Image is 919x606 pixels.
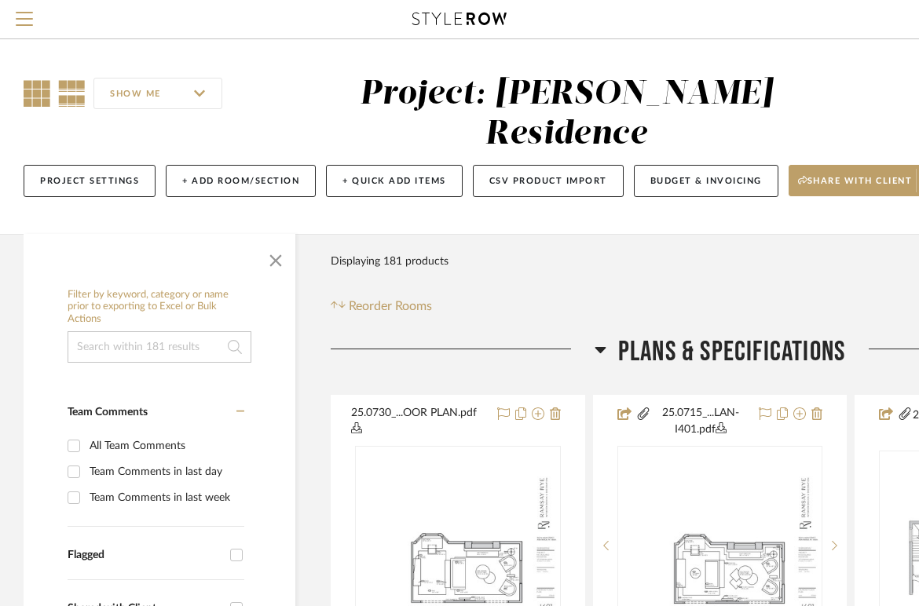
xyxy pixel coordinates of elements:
[473,165,624,197] button: CSV Product Import
[24,165,156,197] button: Project Settings
[260,242,291,273] button: Close
[68,331,251,363] input: Search within 181 results
[651,405,750,438] button: 25.0715_...LAN-I401.pdf
[634,165,778,197] button: Budget & Invoicing
[326,165,463,197] button: + Quick Add Items
[331,246,449,277] div: Displaying 181 products
[351,405,488,438] button: 25.0730_...OOR PLAN.pdf
[798,175,913,199] span: Share with client
[68,549,222,562] div: Flagged
[68,289,251,326] h6: Filter by keyword, category or name prior to exporting to Excel or Bulk Actions
[90,485,240,510] div: Team Comments in last week
[90,459,240,484] div: Team Comments in last day
[349,297,432,316] span: Reorder Rooms
[360,78,773,151] div: Project: [PERSON_NAME] Residence
[166,165,316,197] button: + Add Room/Section
[68,407,148,418] span: Team Comments
[618,335,845,369] span: Plans & Specifications
[90,433,240,458] div: All Team Comments
[331,297,432,316] button: Reorder Rooms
